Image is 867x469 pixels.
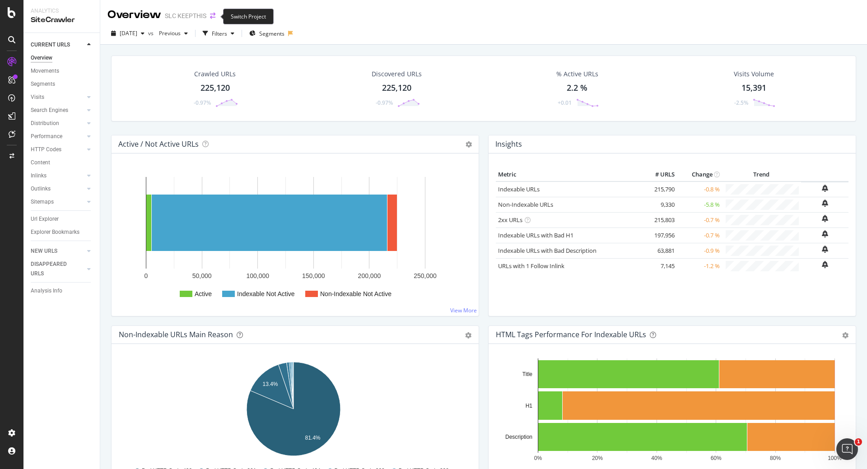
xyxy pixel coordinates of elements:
span: vs [148,29,155,37]
a: Non-Indexable URLs [498,200,553,209]
div: Inlinks [31,171,47,181]
div: % Active URLs [556,70,598,79]
text: 80% [770,455,781,461]
div: A chart. [119,358,468,463]
text: Non-Indexable Not Active [320,290,392,297]
div: Distribution [31,119,59,128]
div: SiteCrawler [31,15,93,25]
div: Visits [31,93,44,102]
th: # URLS [641,168,677,181]
div: -2.5% [734,99,748,107]
div: bell-plus [822,185,828,192]
div: Performance [31,132,62,141]
div: SLC KEEPTHIS [165,11,206,20]
a: Content [31,158,93,167]
div: 225,120 [200,82,230,94]
a: NEW URLS [31,246,84,256]
div: Visits Volume [734,70,774,79]
td: 197,956 [641,228,677,243]
div: Content [31,158,50,167]
text: 50,000 [192,272,212,279]
a: Visits [31,93,84,102]
a: CURRENT URLS [31,40,84,50]
a: Inlinks [31,171,84,181]
div: Sitemaps [31,197,54,207]
a: View More [450,306,477,314]
a: Segments [31,79,93,89]
a: Outlinks [31,184,84,194]
a: Explorer Bookmarks [31,228,93,237]
a: DISAPPEARED URLS [31,260,84,279]
div: CURRENT URLS [31,40,70,50]
text: H1 [526,403,533,409]
div: Overview [107,7,161,23]
div: Analytics [31,7,93,15]
span: 1 [855,438,862,446]
text: 81.4% [305,435,320,441]
div: Explorer Bookmarks [31,228,79,237]
div: gear [465,332,471,339]
td: -0.9 % [677,243,722,258]
button: [DATE] [107,26,148,41]
iframe: Intercom live chat [836,438,858,460]
div: DISAPPEARED URLS [31,260,76,279]
svg: A chart. [119,168,468,309]
div: Discovered URLs [372,70,422,79]
div: Analysis Info [31,286,62,296]
div: bell-plus [822,230,828,237]
text: 200,000 [358,272,381,279]
th: Metric [496,168,641,181]
text: 0 [144,272,148,279]
div: 2.2 % [567,82,587,94]
text: Description [505,434,532,440]
div: gear [842,332,848,339]
button: Segments [246,26,288,41]
div: arrow-right-arrow-left [210,13,215,19]
text: 250,000 [414,272,437,279]
div: 15,391 [741,82,766,94]
div: +0.01 [558,99,572,107]
a: Indexable URLs [498,185,540,193]
a: Indexable URLs with Bad H1 [498,231,573,239]
div: Crawled URLs [194,70,236,79]
text: 100,000 [246,272,269,279]
button: Filters [199,26,238,41]
h4: Insights [495,138,522,150]
th: Trend [722,168,801,181]
td: -1.2 % [677,258,722,274]
text: Active [195,290,212,297]
div: Segments [31,79,55,89]
button: Previous [155,26,191,41]
div: bell-plus [822,246,828,253]
a: Indexable URLs with Bad Description [498,246,597,255]
div: Non-Indexable URLs Main Reason [119,330,233,339]
a: Search Engines [31,106,84,115]
td: 215,790 [641,181,677,197]
div: HTTP Codes [31,145,61,154]
div: HTML Tags Performance for Indexable URLs [496,330,646,339]
td: 7,145 [641,258,677,274]
th: Change [677,168,722,181]
a: Overview [31,53,93,63]
td: 215,803 [641,212,677,228]
text: 13.4% [262,381,278,387]
a: Performance [31,132,84,141]
svg: A chart. [496,358,845,463]
td: -0.7 % [677,212,722,228]
div: 225,120 [382,82,411,94]
div: Overview [31,53,52,63]
div: -0.97% [376,99,393,107]
div: Switch Project [223,9,274,24]
text: 60% [711,455,722,461]
text: 100% [828,455,842,461]
text: Indexable Not Active [237,290,295,297]
a: Movements [31,66,93,76]
td: 9,330 [641,197,677,212]
text: 150,000 [302,272,325,279]
div: bell-plus [822,215,828,222]
a: 2xx URLs [498,216,522,224]
i: Options [466,141,472,148]
div: Search Engines [31,106,68,115]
